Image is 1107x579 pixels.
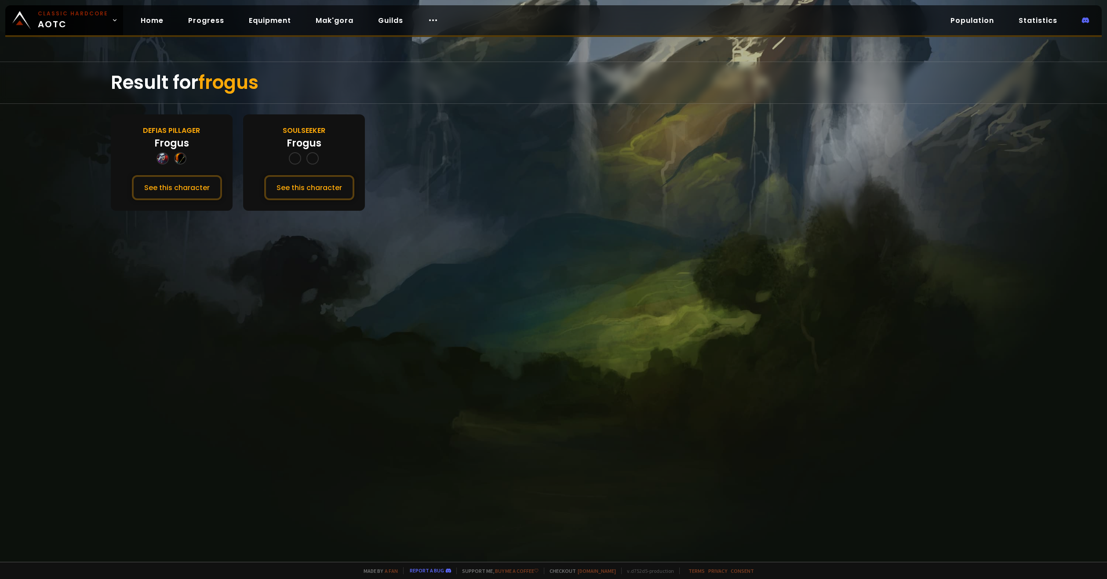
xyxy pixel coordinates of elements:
[731,568,754,574] a: Consent
[134,11,171,29] a: Home
[371,11,410,29] a: Guilds
[578,568,616,574] a: [DOMAIN_NAME]
[943,11,1001,29] a: Population
[38,10,108,31] span: AOTC
[385,568,398,574] a: a fan
[708,568,727,574] a: Privacy
[143,125,200,136] div: Defias Pillager
[1012,11,1064,29] a: Statistics
[309,11,361,29] a: Mak'gora
[154,136,189,150] div: Frogus
[544,568,616,574] span: Checkout
[287,136,321,150] div: Frogus
[688,568,705,574] a: Terms
[242,11,298,29] a: Equipment
[111,62,996,103] div: Result for
[132,175,222,200] button: See this character
[358,568,398,574] span: Made by
[264,175,354,200] button: See this character
[495,568,539,574] a: Buy me a coffee
[5,5,123,35] a: Classic HardcoreAOTC
[181,11,231,29] a: Progress
[621,568,674,574] span: v. d752d5 - production
[38,10,108,18] small: Classic Hardcore
[283,125,325,136] div: Soulseeker
[456,568,539,574] span: Support me,
[410,567,444,574] a: Report a bug
[198,70,259,95] span: frogus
